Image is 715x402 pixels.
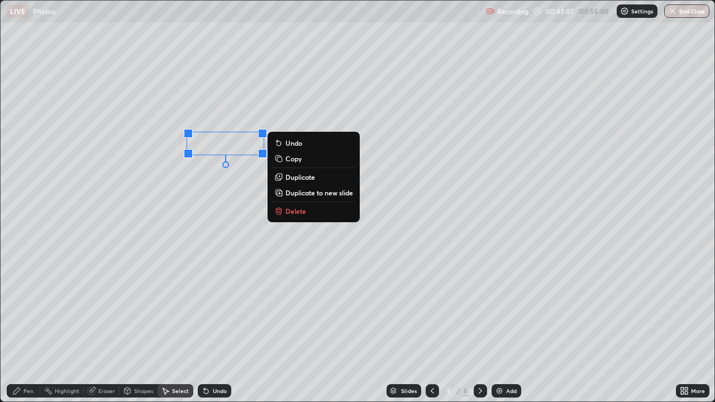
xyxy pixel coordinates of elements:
p: Duplicate [285,173,315,181]
p: Settings [631,8,653,14]
button: Copy [272,152,355,165]
div: Eraser [98,388,115,394]
img: add-slide-button [495,386,504,395]
button: Delete [272,204,355,218]
p: Physics [33,7,55,16]
div: Pen [23,388,34,394]
img: recording.375f2c34.svg [486,7,495,16]
p: Delete [285,207,306,216]
img: class-settings-icons [620,7,629,16]
div: Select [172,388,189,394]
button: Duplicate to new slide [272,186,355,199]
button: Duplicate [272,170,355,184]
p: Duplicate to new slide [285,188,353,197]
div: 5 [444,387,455,394]
p: Recording [497,7,528,16]
div: Add [506,388,517,394]
div: Shapes [134,388,153,394]
button: End Class [664,4,709,18]
p: LIVE [10,7,25,16]
button: Undo [272,136,355,150]
div: 5 [463,386,469,396]
div: Highlight [55,388,79,394]
p: Undo [285,138,302,147]
div: Undo [213,388,227,394]
div: More [691,388,705,394]
div: / [457,387,460,394]
div: Slides [401,388,417,394]
img: end-class-cross [668,7,677,16]
p: Copy [285,154,302,163]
